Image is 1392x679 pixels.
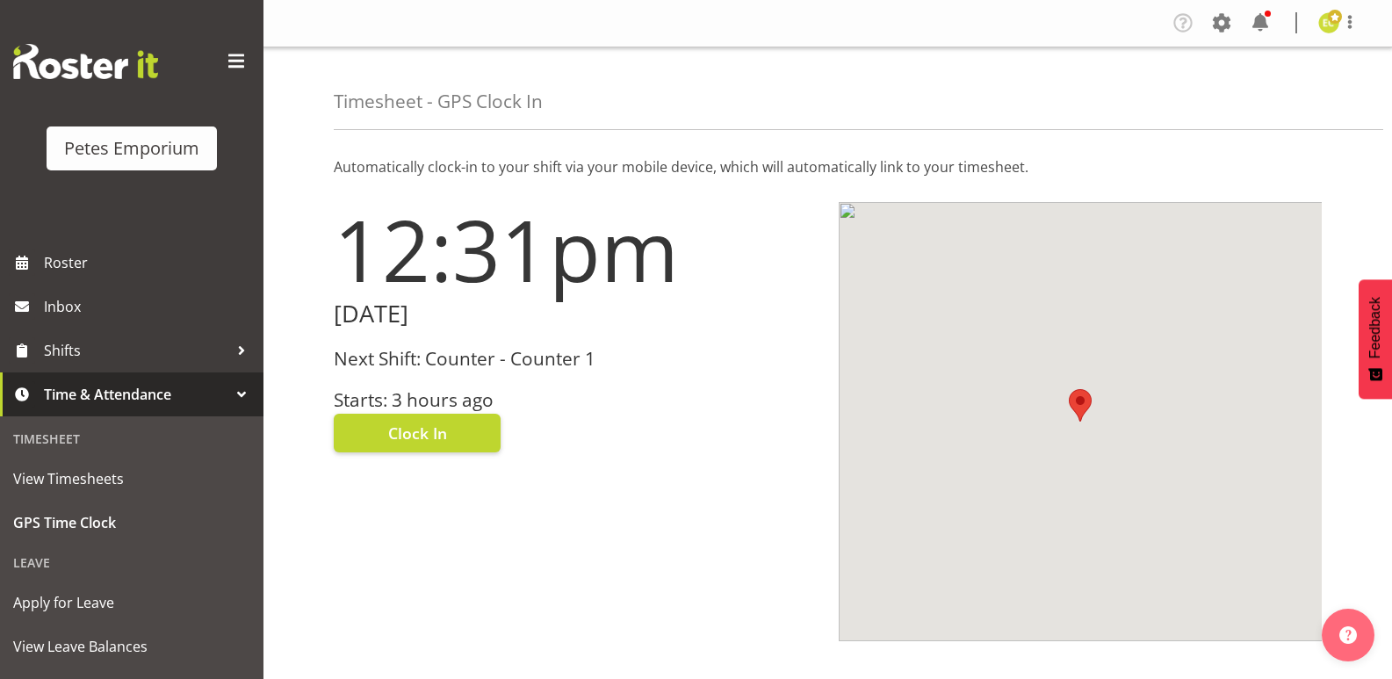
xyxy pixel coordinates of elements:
[1359,279,1392,399] button: Feedback - Show survey
[4,581,259,625] a: Apply for Leave
[13,509,250,536] span: GPS Time Clock
[13,466,250,492] span: View Timesheets
[4,501,259,545] a: GPS Time Clock
[334,390,818,410] h3: Starts: 3 hours ago
[1367,297,1383,358] span: Feedback
[44,337,228,364] span: Shifts
[334,156,1322,177] p: Automatically clock-in to your shift via your mobile device, which will automatically link to you...
[334,349,818,369] h3: Next Shift: Counter - Counter 1
[334,300,818,328] h2: [DATE]
[334,414,501,452] button: Clock In
[1318,12,1339,33] img: emma-croft7499.jpg
[334,91,543,112] h4: Timesheet - GPS Clock In
[13,633,250,660] span: View Leave Balances
[388,422,447,444] span: Clock In
[64,135,199,162] div: Petes Emporium
[334,202,818,297] h1: 12:31pm
[13,589,250,616] span: Apply for Leave
[4,421,259,457] div: Timesheet
[44,249,255,276] span: Roster
[1339,626,1357,644] img: help-xxl-2.png
[44,381,228,408] span: Time & Attendance
[4,545,259,581] div: Leave
[44,293,255,320] span: Inbox
[13,44,158,79] img: Rosterit website logo
[4,625,259,668] a: View Leave Balances
[4,457,259,501] a: View Timesheets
